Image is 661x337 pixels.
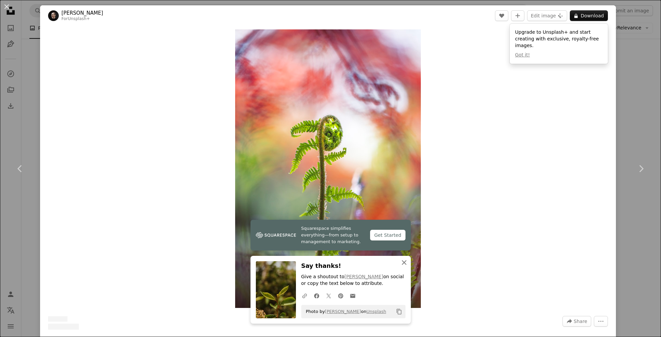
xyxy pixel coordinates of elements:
button: Like [495,10,508,21]
div: Upgrade to Unsplash+ and start creating with exclusive, royalty-free images. [510,24,608,64]
a: Unsplash [366,309,386,314]
a: Share on Facebook [311,289,323,302]
span: ––– –––– –––– [48,324,79,330]
a: [PERSON_NAME] [325,309,361,314]
button: More Actions [594,316,608,327]
a: Share on Twitter [323,289,335,302]
button: Zoom in on this image [235,29,421,308]
div: For [61,16,103,22]
img: a close up of a plant with a blurry background [235,29,421,308]
button: Download [570,10,608,21]
button: Copy to clipboard [393,306,405,317]
a: Share on Pinterest [335,289,347,302]
button: Got it! [515,52,530,58]
a: [PERSON_NAME] [61,10,103,16]
a: Next [621,137,661,201]
a: Squarespace simplifies everything—from setup to management to marketing.Get Started [251,220,411,250]
span: Photo by on [303,306,386,317]
p: Give a shoutout to on social or copy the text below to attribute. [301,274,405,287]
button: Edit image [527,10,567,21]
a: [PERSON_NAME] [344,274,383,279]
img: file-1747939142011-51e5cc87e3c9 [256,230,296,240]
span: Share [574,316,587,326]
div: Get Started [370,230,405,240]
button: Add to Collection [511,10,524,21]
h3: Say thanks! [301,261,405,271]
a: Share over email [347,289,359,302]
span: ––– –– –– [48,316,67,322]
img: Go to Joshua Earle's profile [48,10,59,21]
button: Share this image [562,316,591,327]
a: Unsplash+ [68,16,90,21]
span: Squarespace simplifies everything—from setup to management to marketing. [301,225,365,245]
